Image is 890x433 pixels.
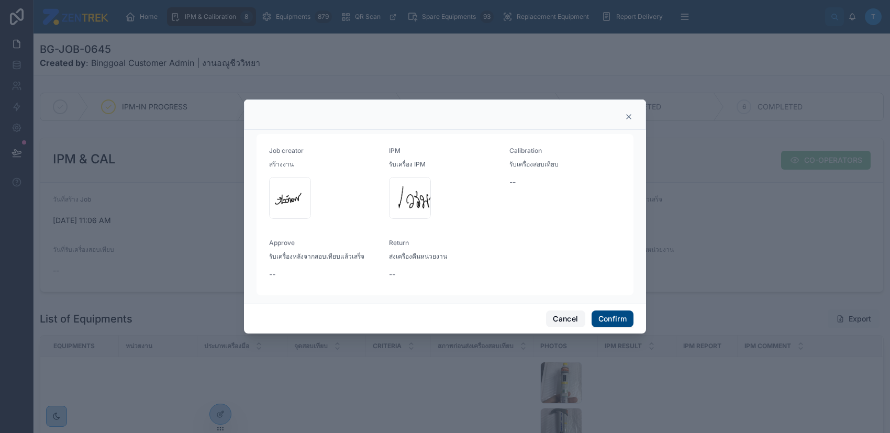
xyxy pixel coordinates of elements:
span: Approve [269,239,295,247]
span: รับเครื่องสอบเทียบ [509,160,559,169]
span: Return [389,239,409,247]
span: -- [509,177,516,187]
span: Calibration [509,147,542,154]
span: สร้างงาน [269,160,294,169]
span: รับเครื่องหลังจากสอบเทียบแล้วเสร็จ [269,252,364,261]
span: -- [269,269,275,280]
span: ส่งเครื่องคืนหน่วยงาน [389,252,447,261]
span: รับเครื่อง IPM [389,160,426,169]
button: Cancel [546,310,585,327]
span: IPM [389,147,400,154]
button: Confirm [592,310,633,327]
span: Job creator [269,147,304,154]
span: -- [389,269,395,280]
